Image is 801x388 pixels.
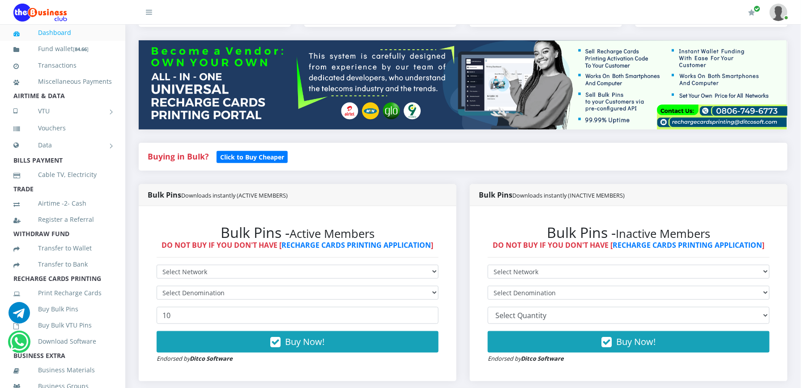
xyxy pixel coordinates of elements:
[13,238,112,259] a: Transfer to Wallet
[13,39,112,60] a: Fund wallet[84.66]
[13,315,112,336] a: Buy Bulk VTU Pins
[13,22,112,43] a: Dashboard
[190,354,233,362] strong: Ditco Software
[75,46,87,52] b: 84.66
[13,254,112,275] a: Transfer to Bank
[157,331,439,353] button: Buy Now!
[13,4,67,22] img: Logo
[13,283,112,303] a: Print Recharge Cards
[10,338,28,353] a: Chat for support
[493,240,765,250] strong: DO NOT BUY IF YOU DON'T HAVE [ ]
[13,299,112,319] a: Buy Bulk Pins
[157,224,439,241] h2: Bulk Pins -
[162,240,434,250] strong: DO NOT BUY IF YOU DON'T HAVE [ ]
[148,151,209,162] strong: Buying in Bulk?
[512,191,625,199] small: Downloads instantly (INACTIVE MEMBERS)
[157,307,439,324] input: Enter Quantity
[148,190,288,200] strong: Bulk Pins
[616,226,711,241] small: Inactive Members
[488,331,770,353] button: Buy Now!
[13,118,112,138] a: Vouchers
[282,240,431,250] a: RECHARGE CARDS PRINTING APPLICATION
[770,4,788,21] img: User
[488,224,770,241] h2: Bulk Pins -
[73,46,89,52] small: [ ]
[139,40,788,129] img: multitenant_rcp.png
[217,151,288,162] a: Click to Buy Cheaper
[157,354,233,362] small: Endorsed by
[13,71,112,92] a: Miscellaneous Payments
[220,153,284,161] b: Click to Buy Cheaper
[749,9,755,16] i: Renew/Upgrade Subscription
[285,336,325,348] span: Buy Now!
[521,354,564,362] strong: Ditco Software
[13,360,112,380] a: Business Materials
[9,309,30,323] a: Chat for support
[13,193,112,214] a: Airtime -2- Cash
[13,209,112,230] a: Register a Referral
[754,5,761,12] span: Renew/Upgrade Subscription
[13,164,112,185] a: Cable TV, Electricity
[13,55,112,76] a: Transactions
[290,226,375,241] small: Active Members
[181,191,288,199] small: Downloads instantly (ACTIVE MEMBERS)
[488,354,564,362] small: Endorsed by
[13,100,112,122] a: VTU
[13,134,112,156] a: Data
[617,336,656,348] span: Buy Now!
[613,240,763,250] a: RECHARGE CARDS PRINTING APPLICATION
[479,190,625,200] strong: Bulk Pins
[13,331,112,352] a: Download Software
